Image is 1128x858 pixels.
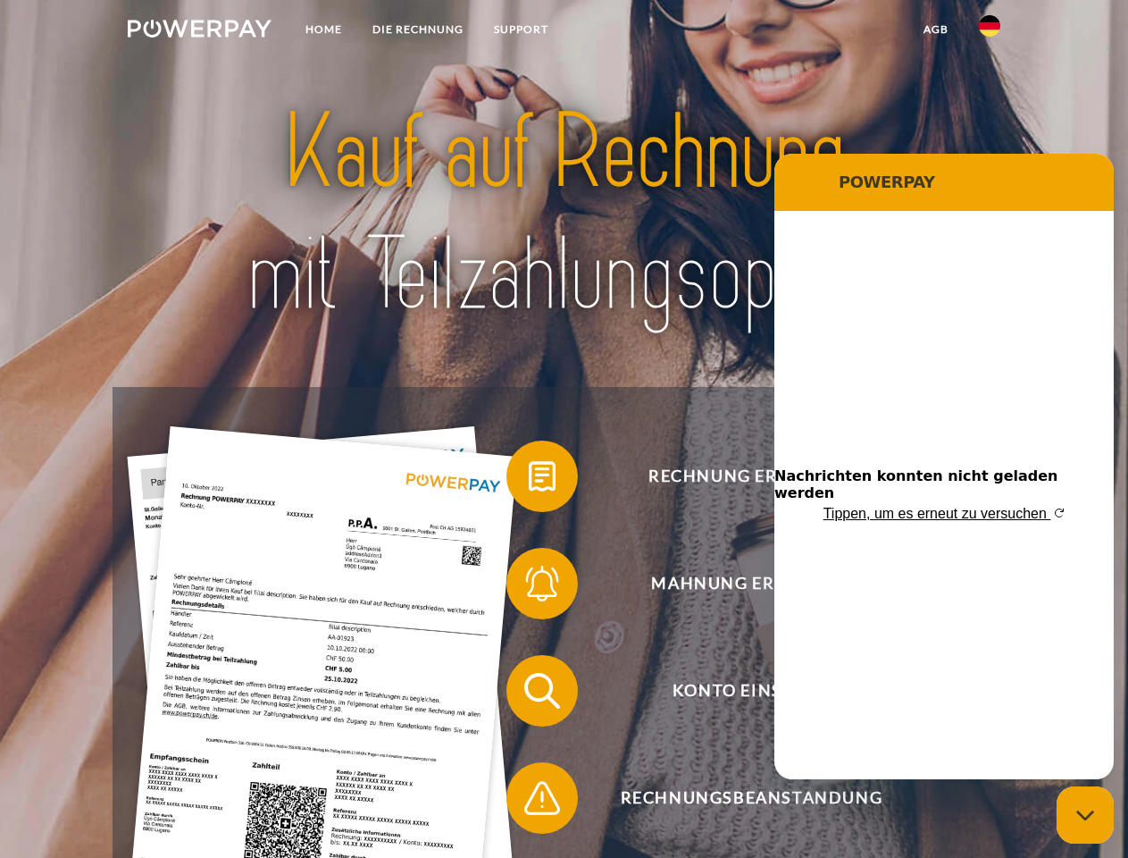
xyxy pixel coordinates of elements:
img: logo-powerpay-white.svg [128,20,272,38]
span: Konto einsehen [532,655,970,727]
button: Konto einsehen [506,655,971,727]
img: de [979,15,1000,37]
img: qb_bill.svg [520,454,564,499]
span: Rechnung erhalten? [532,441,970,512]
a: SUPPORT [479,13,564,46]
img: qb_bell.svg [520,561,564,606]
button: Mahnung erhalten? [506,548,971,619]
iframe: Messaging-Fenster [774,154,1114,779]
img: qb_search.svg [520,669,564,713]
button: Rechnungsbeanstandung [506,762,971,834]
img: qb_warning.svg [520,776,564,820]
img: title-powerpay_de.svg [171,86,957,342]
button: Rechnung erhalten? [506,441,971,512]
a: Home [290,13,357,46]
span: Mahnung erhalten? [532,548,970,619]
span: Rechnungsbeanstandung [532,762,970,834]
a: DIE RECHNUNG [357,13,479,46]
a: agb [908,13,964,46]
iframe: Schaltfläche zum Öffnen des Messaging-Fensters [1057,786,1114,844]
